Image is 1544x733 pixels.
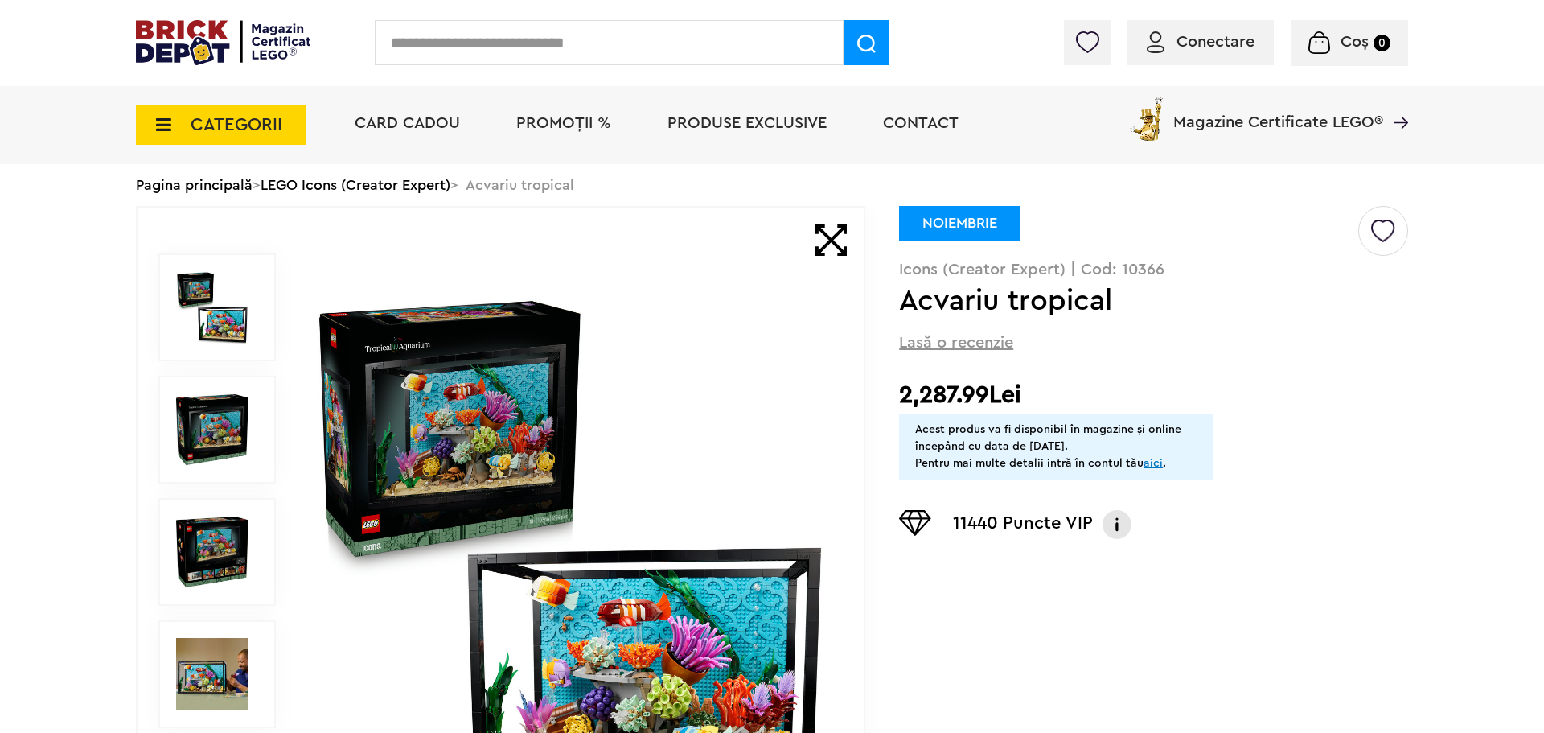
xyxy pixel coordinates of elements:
[191,116,282,134] span: CATEGORII
[1383,93,1408,109] a: Magazine Certificate LEGO®
[899,510,931,536] img: Puncte VIP
[1374,35,1390,51] small: 0
[883,115,959,131] a: Contact
[899,286,1356,315] h1: Acvariu tropical
[136,178,253,192] a: Pagina principală
[899,381,1408,410] h2: 2,287.99Lei
[667,115,827,131] a: Produse exclusive
[1101,510,1133,539] img: Info VIP
[176,393,248,466] img: Acvariu tropical
[176,516,248,588] img: Acvariu tropical LEGO 10366
[355,115,460,131] a: Card Cadou
[176,638,248,710] img: Seturi Lego Acvariu tropical
[899,206,1020,241] div: NOIEMBRIE
[176,271,248,344] img: Acvariu tropical
[516,115,611,131] a: PROMOȚII %
[899,261,1408,278] p: Icons (Creator Expert) | Cod: 10366
[1341,34,1369,50] span: Coș
[1147,34,1254,50] a: Conectare
[261,178,450,192] a: LEGO Icons (Creator Expert)
[1144,458,1163,469] a: aici
[953,510,1093,539] p: 11440 Puncte VIP
[915,422,1197,472] div: Acest produs va fi disponibil în magazine și online începând cu data de [DATE]. Pentru mai multe ...
[899,331,1013,354] span: Lasă o recenzie
[136,164,1408,206] div: > > Acvariu tropical
[1173,93,1383,130] span: Magazine Certificate LEGO®
[1176,34,1254,50] span: Conectare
